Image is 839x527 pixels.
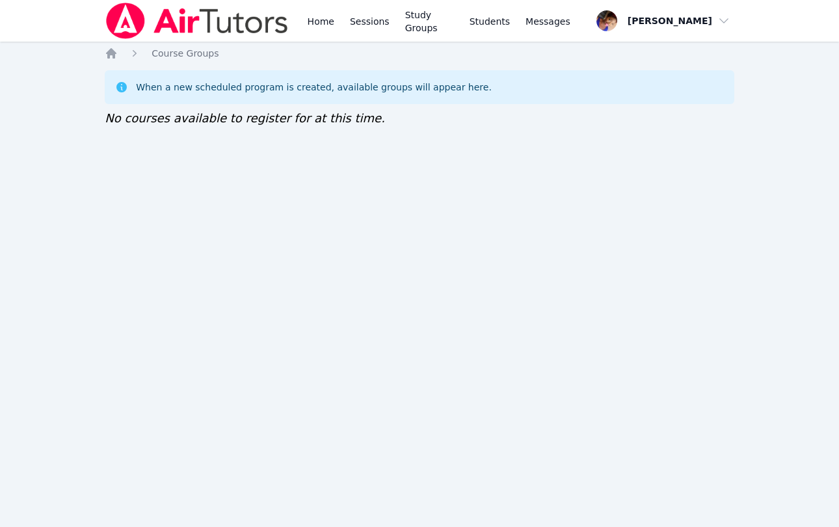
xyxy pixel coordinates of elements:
[152,47,219,60] a: Course Groups
[105,47,734,60] nav: Breadcrumb
[136,81,492,94] div: When a new scheduled program is created, available groups will appear here.
[526,15,570,28] span: Messages
[152,48,219,59] span: Course Groups
[105,111,385,125] span: No courses available to register for at this time.
[105,3,289,39] img: Air Tutors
